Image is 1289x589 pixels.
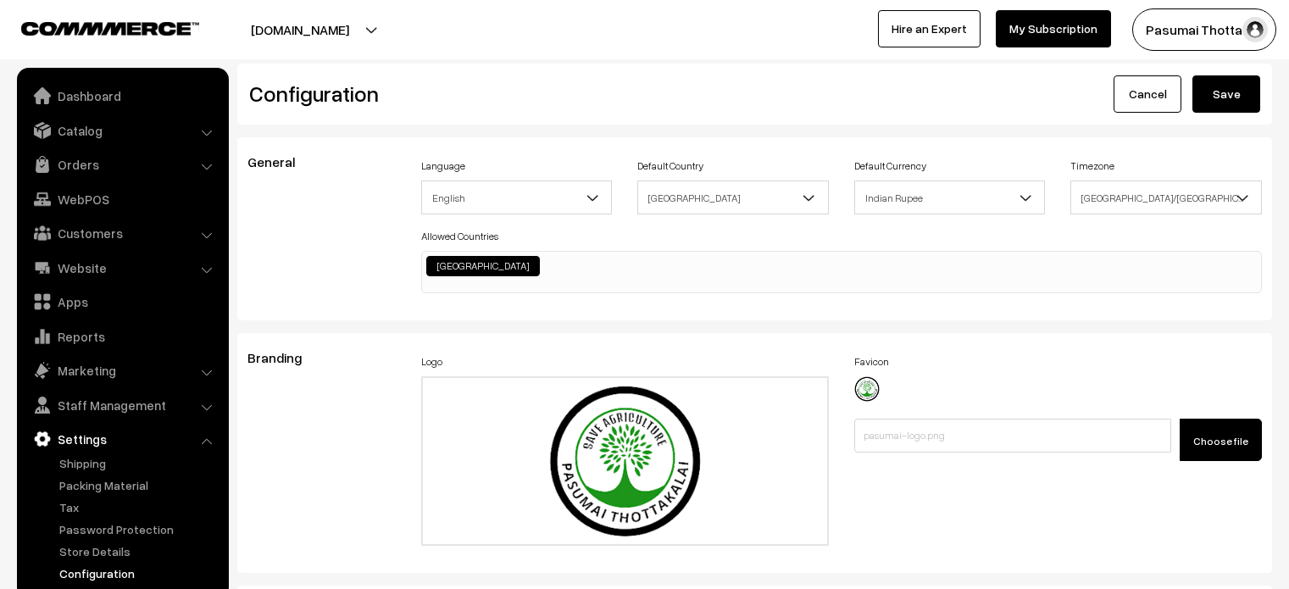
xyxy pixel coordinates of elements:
a: Reports [21,321,223,352]
span: India [637,181,829,214]
a: Tax [55,498,223,516]
a: Customers [21,218,223,248]
label: Allowed Countries [421,229,498,244]
label: Logo [421,354,442,370]
label: Default Currency [854,158,926,174]
label: Language [421,158,465,174]
a: Apps [21,286,223,317]
span: Asia/Kolkata [1071,183,1261,213]
button: Save [1192,75,1260,113]
label: Timezone [1070,158,1114,174]
img: user [1242,17,1268,42]
a: WebPOS [21,184,223,214]
a: Marketing [21,355,223,386]
a: Dashboard [21,81,223,111]
span: Indian Rupee [855,183,1045,213]
span: Branding [247,349,322,366]
a: Store Details [55,542,223,560]
a: Catalog [21,115,223,146]
span: Asia/Kolkata [1070,181,1262,214]
button: [DOMAIN_NAME] [192,8,408,51]
span: Choose file [1193,435,1248,447]
span: General [247,153,315,170]
a: Configuration [55,564,223,582]
button: Pasumai Thotta… [1132,8,1276,51]
img: 16788102635240pasumai-logo.png [854,376,880,402]
span: Indian Rupee [854,181,1046,214]
span: India [638,183,828,213]
a: My Subscription [996,10,1111,47]
label: Default Country [637,158,703,174]
a: COMMMERCE [21,17,169,37]
span: English [421,181,613,214]
a: Orders [21,149,223,180]
a: Cancel [1114,75,1181,113]
h2: Configuration [249,81,742,107]
a: Staff Management [21,390,223,420]
a: Password Protection [55,520,223,538]
a: Settings [21,424,223,454]
a: Shipping [55,454,223,472]
img: COMMMERCE [21,22,199,35]
a: Website [21,253,223,283]
label: Favicon [854,354,889,370]
span: English [422,183,612,213]
input: pasumai-logo.png [854,419,1171,453]
li: India [426,256,540,276]
a: Packing Material [55,476,223,494]
a: Hire an Expert [878,10,981,47]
